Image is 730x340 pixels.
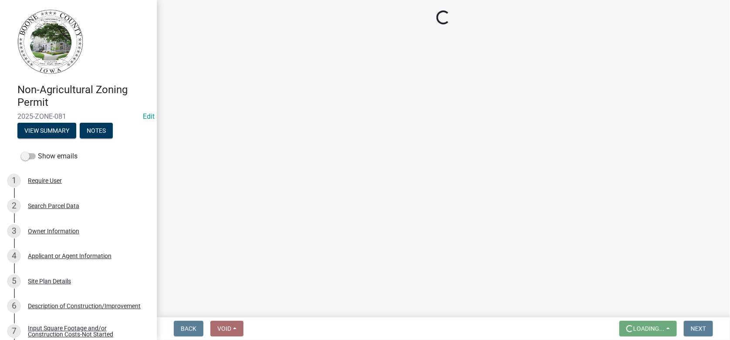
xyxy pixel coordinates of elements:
button: Notes [80,123,113,138]
button: Loading... [619,321,677,337]
div: Description of Construction/Improvement [28,303,141,309]
wm-modal-confirm: Notes [80,128,113,135]
div: Require User [28,178,62,184]
button: Void [210,321,243,337]
button: Back [174,321,203,337]
span: 2025-ZONE-081 [17,112,139,121]
div: Owner Information [28,228,79,234]
span: Next [691,325,706,332]
button: View Summary [17,123,76,138]
div: 4 [7,249,21,263]
wm-modal-confirm: Edit Application Number [143,112,155,121]
button: Next [684,321,713,337]
div: Search Parcel Data [28,203,79,209]
wm-modal-confirm: Summary [17,128,76,135]
img: Boone County, Iowa [17,9,84,74]
div: Site Plan Details [28,278,71,284]
a: Edit [143,112,155,121]
div: 5 [7,274,21,288]
span: Void [217,325,231,332]
div: 7 [7,324,21,338]
div: Applicant or Agent Information [28,253,112,259]
label: Show emails [21,151,78,162]
span: Back [181,325,196,332]
h4: Non-Agricultural Zoning Permit [17,84,150,109]
div: 3 [7,224,21,238]
span: Loading... [633,325,665,332]
div: 2 [7,199,21,213]
div: 1 [7,174,21,188]
div: Input Square Footage and/or Construction Costs-Not Started [28,325,143,337]
div: 6 [7,299,21,313]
